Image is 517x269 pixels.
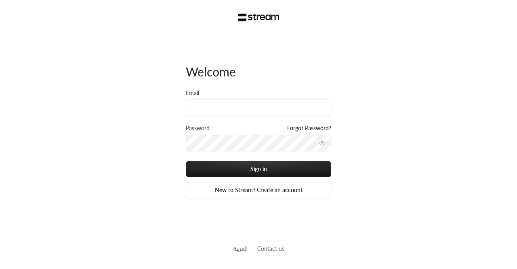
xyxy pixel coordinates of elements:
img: Stream Logo [238,13,280,21]
button: Contact us [257,244,284,253]
label: Password [186,124,210,132]
a: New to Stream? Create an account [186,182,331,198]
span: Welcome [186,64,236,79]
button: toggle password visibility [316,137,329,150]
label: Email [186,89,199,97]
button: Sign in [186,161,331,177]
a: Contact us [257,245,284,252]
a: Forgot Password? [287,124,331,132]
a: العربية [233,241,248,256]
